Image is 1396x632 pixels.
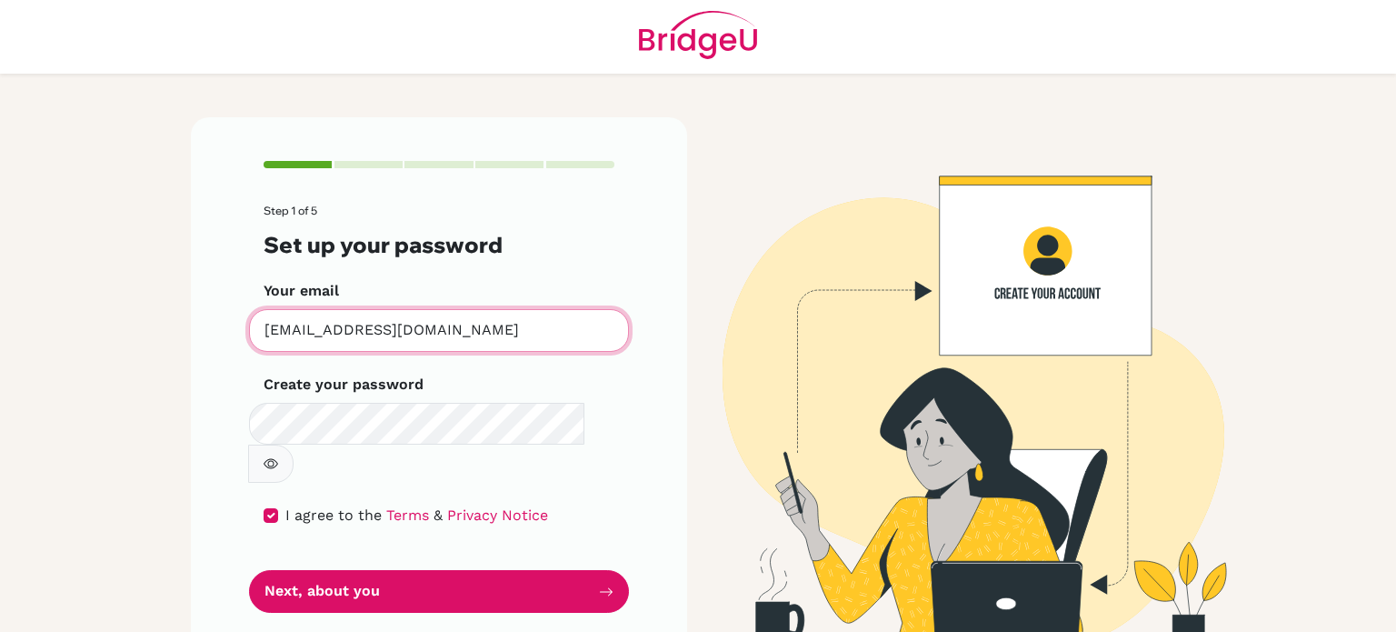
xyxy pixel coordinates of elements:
label: Your email [264,280,339,302]
input: Insert your email* [249,309,629,352]
span: Step 1 of 5 [264,204,317,217]
span: I agree to the [285,507,382,524]
h3: Set up your password [264,232,614,258]
span: & [434,507,443,524]
button: Next, about you [249,570,629,613]
label: Create your password [264,374,424,396]
a: Privacy Notice [447,507,548,524]
a: Terms [386,507,429,524]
